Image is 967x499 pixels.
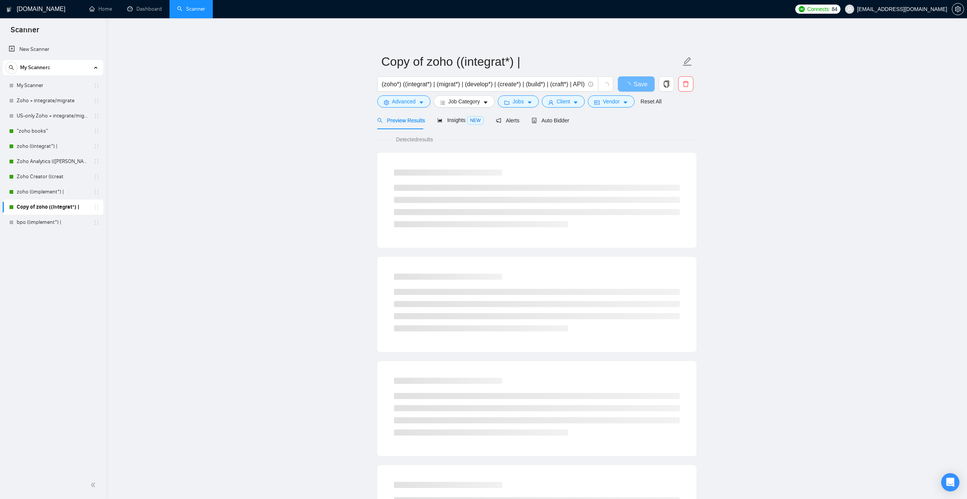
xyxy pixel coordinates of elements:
[437,117,484,123] span: Insights
[382,79,585,89] input: Search Freelance Jobs...
[419,100,424,105] span: caret-down
[532,117,569,124] span: Auto Bidder
[542,95,585,108] button: userClientcaret-down
[381,52,681,71] input: Scanner name...
[93,98,100,104] span: holder
[3,60,103,230] li: My Scanners
[5,62,17,74] button: search
[377,117,425,124] span: Preview Results
[17,200,89,215] a: Copy of zoho ((integrat*) |
[437,117,443,123] span: area-chart
[448,97,480,106] span: Job Category
[634,79,647,89] span: Save
[17,169,89,184] a: Zoho Creator ((creat
[93,204,100,210] span: holder
[952,3,964,15] button: setting
[588,82,593,87] span: info-circle
[498,95,539,108] button: folderJobscaret-down
[513,97,524,106] span: Jobs
[659,76,674,92] button: copy
[17,215,89,230] a: bpo ((implement*) |
[5,24,45,40] span: Scanner
[678,76,693,92] button: delete
[641,97,662,106] a: Reset All
[377,118,383,123] span: search
[17,124,89,139] a: "zoho books"
[618,76,655,92] button: Save
[659,81,674,87] span: copy
[93,82,100,89] span: holder
[807,5,830,13] span: Connects:
[832,5,837,13] span: 84
[17,78,89,93] a: My Scanner
[799,6,805,12] img: upwork-logo.png
[602,82,609,89] span: loading
[93,158,100,165] span: holder
[90,481,98,489] span: double-left
[434,95,495,108] button: barsJob Categorycaret-down
[440,100,445,105] span: bars
[557,97,570,106] span: Client
[625,82,634,88] span: loading
[603,97,619,106] span: Vendor
[17,154,89,169] a: Zoho Analytics (([PERSON_NAME]
[177,6,205,12] a: searchScanner
[527,100,532,105] span: caret-down
[93,174,100,180] span: holder
[3,42,103,57] li: New Scanner
[532,118,537,123] span: robot
[588,95,634,108] button: idcardVendorcaret-down
[548,100,554,105] span: user
[17,108,89,124] a: US-only Zoho + integrate/migrate
[93,143,100,149] span: holder
[6,3,12,16] img: logo
[952,6,964,12] a: setting
[384,100,389,105] span: setting
[127,6,162,12] a: dashboardDashboard
[483,100,488,105] span: caret-down
[6,65,17,70] span: search
[682,57,692,67] span: edit
[20,60,50,75] span: My Scanners
[17,184,89,200] a: zoho ((implement*) |
[496,117,519,124] span: Alerts
[679,81,693,87] span: delete
[17,139,89,154] a: zoho ((integrat*) |
[623,100,628,105] span: caret-down
[93,219,100,225] span: holder
[93,189,100,195] span: holder
[941,473,959,491] div: Open Intercom Messenger
[467,116,484,125] span: NEW
[573,100,578,105] span: caret-down
[504,100,510,105] span: folder
[496,118,501,123] span: notification
[391,135,438,144] span: Detected results
[17,93,89,108] a: Zoho + integrate/migrate
[89,6,112,12] a: homeHome
[377,95,430,108] button: settingAdvancedcaret-down
[93,113,100,119] span: holder
[847,6,852,12] span: user
[594,100,600,105] span: idcard
[392,97,416,106] span: Advanced
[9,42,97,57] a: New Scanner
[93,128,100,134] span: holder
